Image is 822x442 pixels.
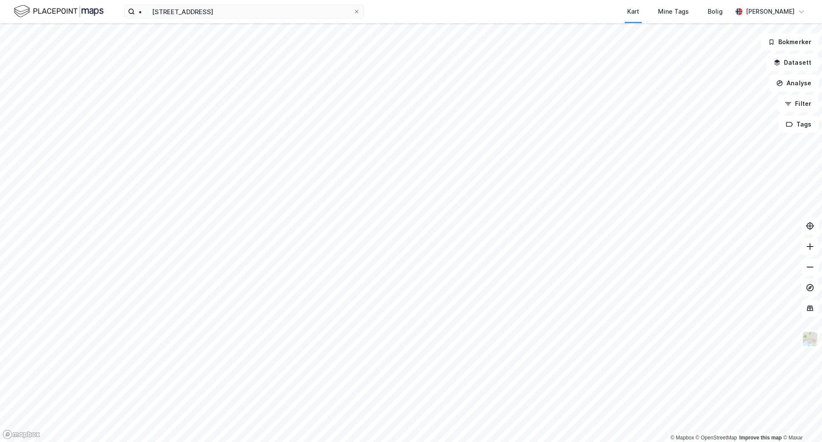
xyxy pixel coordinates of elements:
iframe: Chat Widget [779,401,822,442]
a: OpenStreetMap [696,435,737,441]
div: Mine Tags [658,6,689,17]
button: Filter [777,95,819,112]
div: Bolig [708,6,723,17]
div: Kart [627,6,639,17]
a: Mapbox homepage [3,430,40,439]
div: Kontrollprogram for chat [779,401,822,442]
button: Datasett [766,54,819,71]
button: Bokmerker [761,33,819,51]
img: Z [802,331,818,347]
button: Tags [779,116,819,133]
a: Improve this map [739,435,782,441]
button: Analyse [769,75,819,92]
input: Søk på adresse, matrikkel, gårdeiere, leietakere eller personer [135,5,353,18]
div: [PERSON_NAME] [746,6,795,17]
a: Mapbox [670,435,694,441]
img: logo.f888ab2527a4732fd821a326f86c7f29.svg [14,4,104,19]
